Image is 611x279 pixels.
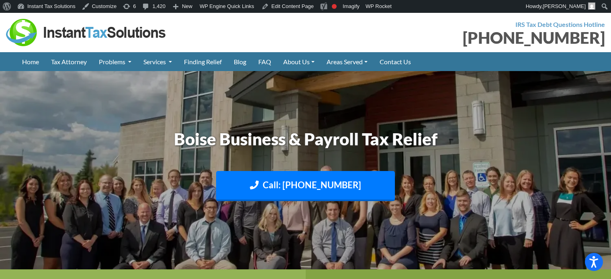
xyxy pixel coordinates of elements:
[6,19,167,46] img: Instant Tax Solutions Logo
[216,171,395,201] a: Call: [PHONE_NUMBER]
[277,52,321,71] a: About Us
[252,52,277,71] a: FAQ
[543,3,586,9] span: [PERSON_NAME]
[6,28,167,35] a: Instant Tax Solutions Logo
[178,52,228,71] a: Finding Relief
[321,52,374,71] a: Areas Served
[45,52,93,71] a: Tax Attorney
[312,30,605,46] div: [PHONE_NUMBER]
[16,52,45,71] a: Home
[83,127,529,151] h1: Boise Business & Payroll Tax Relief
[228,52,252,71] a: Blog
[515,20,605,28] strong: IRS Tax Debt Questions Hotline
[93,52,137,71] a: Problems
[374,52,417,71] a: Contact Us
[332,4,337,9] div: Focus keyphrase not set
[137,52,178,71] a: Services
